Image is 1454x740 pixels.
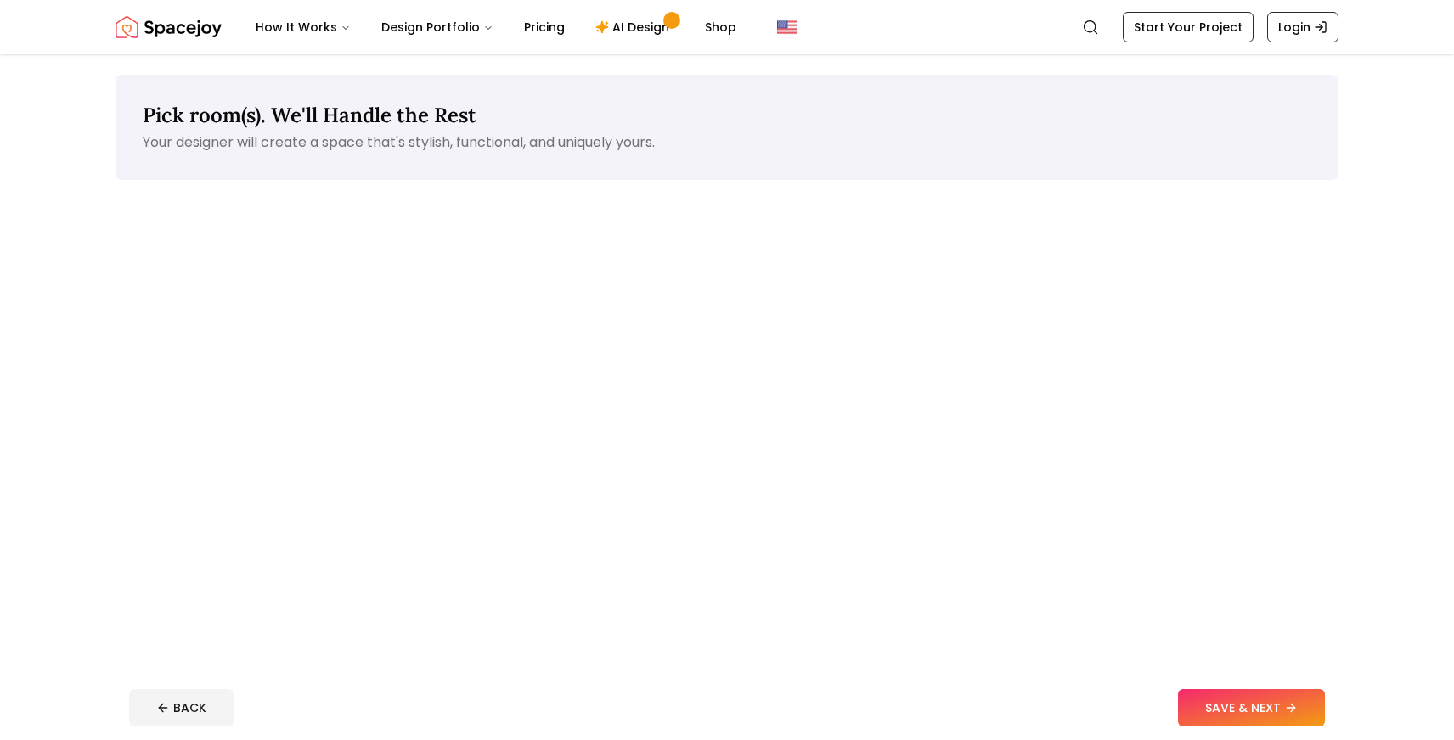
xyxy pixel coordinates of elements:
[1123,12,1254,42] a: Start Your Project
[116,10,222,44] img: Spacejoy Logo
[116,10,222,44] a: Spacejoy
[368,10,507,44] button: Design Portfolio
[143,102,476,128] span: Pick room(s). We'll Handle the Rest
[691,10,750,44] a: Shop
[242,10,750,44] nav: Main
[1178,689,1325,726] button: SAVE & NEXT
[582,10,688,44] a: AI Design
[777,17,797,37] img: United States
[143,132,1311,153] p: Your designer will create a space that's stylish, functional, and uniquely yours.
[242,10,364,44] button: How It Works
[510,10,578,44] a: Pricing
[129,689,234,726] button: BACK
[1267,12,1338,42] a: Login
